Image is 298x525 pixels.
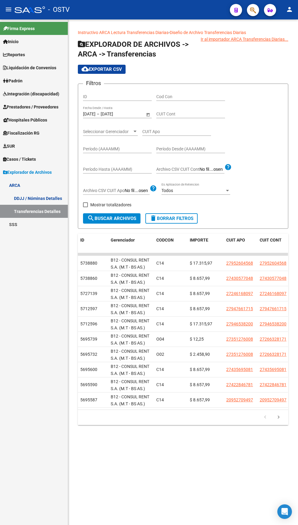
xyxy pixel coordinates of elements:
span: $ 8.657,99 [190,291,210,296]
datatable-header-cell: CUIT APO [224,234,257,254]
span: $ 12,25 [190,337,204,341]
span: 5712597 [80,306,97,311]
input: Fecha fin [101,112,130,117]
span: C14 [156,321,164,326]
a: go to previous page [259,414,271,421]
span: $ 8.657,99 [190,382,210,387]
span: Liquidación de Convenios [3,64,56,71]
span: B12 - CONSUL RENT S.A. (M.T - BS AS.) [111,258,149,269]
datatable-header-cell: Gerenciador [108,234,154,254]
button: Borrar Filtros [145,213,198,224]
span: B12 - CONSUL RENT S.A. (M.T - BS AS.) [111,288,149,300]
span: Firma Express [3,25,35,32]
span: $ 8.657,99 [190,397,210,402]
button: Open calendar [145,111,151,118]
span: $ 17.315,97 [190,261,212,266]
span: B12 - CONSUL RENT S.A. (M.T - BS AS.) [111,318,149,330]
span: Reportes [3,51,25,58]
span: Archivo CSV CUIT Apo [83,188,125,193]
span: B12 - CONSUL RENT S.A. (M.T - BS AS.) [111,273,149,285]
span: B12 - CONSUL RENT S.A. (M.T - BS AS.) [111,364,149,376]
span: B12 - CONSUL RENT S.A. (M.T - BS AS.) [111,394,149,406]
h3: Filtros [83,79,104,87]
span: C14 [156,306,164,311]
span: C14 [156,276,164,281]
span: $ 8.657,99 [190,367,210,372]
span: Prestadores / Proveedores [3,104,58,110]
span: 5727139 [80,291,97,296]
mat-icon: person [286,6,293,13]
span: ID [80,238,84,242]
span: CUIT APO [226,238,245,242]
span: 5712596 [80,321,97,326]
span: 5695600 [80,367,97,372]
span: Mostrar totalizadores [90,201,131,208]
span: 27266328171 [260,337,286,341]
span: 5695587 [80,397,97,402]
span: 5695732 [80,352,97,357]
span: 5738860 [80,276,97,281]
span: 27422846781 [226,382,253,387]
span: C14 [156,291,164,296]
span: 27947661715 [260,306,286,311]
span: Inicio [3,38,19,45]
span: IMPORTE [190,238,208,242]
mat-icon: help [224,163,232,171]
mat-icon: delete [150,214,157,222]
span: 27435695081 [226,367,253,372]
span: $ 8.657,99 [190,276,210,281]
span: Archivo CSV CUIT Cont [156,167,199,172]
span: 27435695081 [260,367,286,372]
span: C14 [156,397,164,402]
span: Fiscalización RG [3,130,40,136]
span: 27246168097 [260,291,286,296]
span: Casos / Tickets [3,156,36,163]
span: SUR [3,143,15,149]
span: Padrón [3,77,23,84]
span: Gerenciador [111,238,135,242]
mat-icon: cloud_download [81,65,89,73]
span: $ 8.657,99 [190,306,210,311]
a: Instructivo ARCA Lectura Transferencias Diarias [78,30,168,35]
span: Integración (discapacidad) [3,91,59,97]
datatable-header-cell: IMPORTE [187,234,224,254]
span: B12 - CONSUL RENT S.A. (M.T - BS AS.) [111,303,149,315]
span: B12 - CONSUL RENT S.A. (M.T - BS AS.) [111,334,149,345]
mat-icon: search [87,214,95,222]
span: B12 - CONSUL RENT S.A. (M.T - BS AS.) [111,379,149,391]
span: C14 [156,382,164,387]
span: $ 2.458,90 [190,352,210,357]
div: Ir al importador ARCA Transferencias Diarias... [201,36,288,43]
span: Hospitales Públicos [3,117,47,123]
datatable-header-cell: CUIT CONT [257,234,291,254]
span: 20952709497 [260,397,286,402]
span: CODCON [156,238,174,242]
span: 27430577048 [260,276,286,281]
mat-icon: help [150,185,157,192]
span: 27947661715 [226,306,253,311]
span: EXPLORADOR DE ARCHIVOS -> ARCA -> Transferencias [78,40,189,58]
p: - [78,29,288,36]
span: $ 17.315,97 [190,321,212,326]
span: 27246168097 [226,291,253,296]
span: 27422846781 [260,382,286,387]
datatable-header-cell: CODCON [154,234,175,254]
span: - OSTV [48,3,70,16]
span: 5738880 [80,261,97,266]
span: – [97,112,99,117]
span: CUIT CONT [260,238,282,242]
input: Fecha inicio [83,112,95,117]
span: Seleccionar Gerenciador [83,129,132,134]
button: Buscar Archivos [83,213,140,224]
span: 27266328171 [260,352,286,357]
span: 27430577048 [226,276,253,281]
span: 27351276008 [226,337,253,341]
span: Buscar Archivos [87,216,136,221]
span: B12 - CONSUL RENT S.A. (M.T - BS AS.) [111,349,149,361]
button: Exportar CSV [78,65,126,74]
span: O02 [156,352,164,357]
div: Open Intercom Messenger [277,504,292,519]
span: Borrar Filtros [150,216,193,221]
span: Todos [161,188,173,193]
span: 27952604568 [260,261,286,266]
